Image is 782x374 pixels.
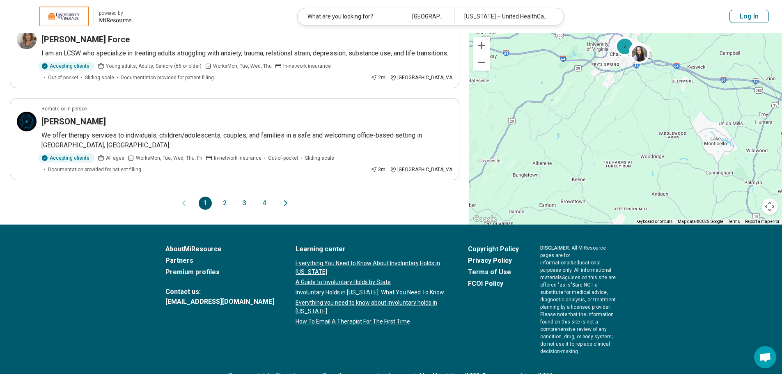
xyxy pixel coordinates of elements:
[728,219,740,224] a: Terms (opens in new tab)
[165,267,274,277] a: Premium profiles
[296,278,447,287] a: A Guide to Involuntary Holds by State
[471,214,498,225] a: Open this area in Google Maps (opens a new window)
[390,74,452,81] div: [GEOGRAPHIC_DATA] , VA
[48,74,78,81] span: Out-of-pocket
[213,62,272,70] span: Works Mon, Tue, Wed, Thu
[454,8,558,25] div: [US_STATE] – United HealthCare Student Resources
[471,214,498,225] img: Google
[38,154,94,163] div: Accepting clients
[678,219,723,224] span: Map data ©2025 Google
[729,10,769,23] button: Log In
[296,288,447,297] a: Involuntary Holds in [US_STATE]: What You Need To Know
[468,256,519,266] a: Privacy Policy
[540,244,617,355] p: : All MiResource pages are for informational & educational purposes only. All informational mater...
[41,34,130,45] h3: [PERSON_NAME] Force
[473,54,490,71] button: Zoom out
[296,259,447,276] a: Everything You Need to Know About Involuntary Holds in [US_STATE]
[296,298,447,316] a: Everything you need to know about involuntary holds in [US_STATE]
[473,37,490,54] button: Zoom in
[165,297,274,307] a: [EMAIL_ADDRESS][DOMAIN_NAME]
[468,244,519,254] a: Copyright Policy
[41,105,87,112] p: Remote or In-person
[121,74,214,81] span: Documentation provided for patient filling
[39,7,89,26] img: University of Virginia
[41,131,452,150] p: We offer therapy services to individuals, children/adolescents, couples, and families in a safe a...
[371,166,387,173] div: 3 mi
[214,154,261,162] span: In-network insurance
[85,74,114,81] span: Sliding scale
[165,244,274,254] a: AboutMiResource
[296,244,447,254] a: Learning center
[238,197,251,210] button: 3
[99,9,131,17] div: powered by
[468,279,519,289] a: FCOI Policy
[281,197,291,210] button: Next page
[390,166,452,173] div: [GEOGRAPHIC_DATA] , VA
[468,267,519,277] a: Terms of Use
[745,219,780,224] a: Report a map error
[38,62,94,71] div: Accepting clients
[296,317,447,326] a: How To Email A Therapist For The First Time
[298,8,402,25] div: What are you looking for?
[106,154,124,162] span: All ages
[218,197,232,210] button: 2
[268,154,298,162] span: Out-of-pocket
[41,48,452,58] p: I am an LCSW who specialize in treating adults struggling with anxiety, trauma, relational strain...
[41,116,106,127] h3: [PERSON_NAME]
[371,74,387,81] div: 2 mi
[48,166,141,173] span: Documentation provided for patient filling
[636,219,673,225] button: Keyboard shortcuts
[402,8,454,25] div: [GEOGRAPHIC_DATA], [GEOGRAPHIC_DATA]
[199,197,212,210] button: 1
[136,154,202,162] span: Works Mon, Tue, Wed, Thu, Fri
[283,62,331,70] span: In-network insurance
[305,154,334,162] span: Sliding scale
[179,197,189,210] button: Previous page
[106,62,202,70] span: Young adults, Adults, Seniors (65 or older)
[165,256,274,266] a: Partners
[13,7,131,26] a: University of Virginiapowered by
[258,197,271,210] button: 4
[761,198,778,215] button: Map camera controls
[754,346,776,368] a: Open chat
[540,245,569,251] span: DISCLAIMER
[615,36,635,56] div: 2
[165,287,274,297] span: Contact us:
